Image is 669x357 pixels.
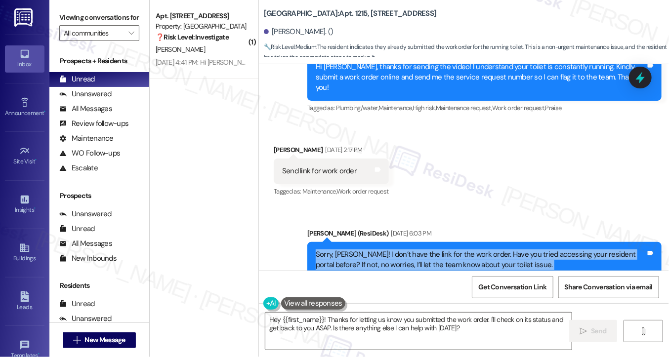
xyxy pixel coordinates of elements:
div: WO Follow-ups [59,148,120,159]
div: Hi [PERSON_NAME], thanks for sending the video! I understand your toilet is constantly running. K... [316,62,646,93]
span: Maintenance , [378,104,413,112]
div: Prospects + Residents [49,56,149,66]
span: Plumbing/water , [336,104,378,112]
label: Viewing conversations for [59,10,139,25]
button: Share Conversation via email [558,276,659,298]
div: Unanswered [59,209,112,219]
span: Praise [545,104,562,112]
span: Maintenance , [302,187,336,196]
i:  [128,29,134,37]
span: • [36,157,37,163]
span: Get Conversation Link [478,282,546,292]
span: Maintenance request , [436,104,492,112]
i:  [73,336,81,344]
a: Buildings [5,239,44,266]
div: Maintenance [59,133,114,144]
div: [DATE] 6:03 PM [389,228,432,238]
a: Leads [5,288,44,315]
a: Site Visit • [5,143,44,169]
span: New Message [85,335,125,345]
div: [DATE] 2:17 PM [323,145,363,155]
i:  [580,327,587,335]
div: Tagged as: [274,184,388,198]
a: Insights • [5,191,44,218]
span: High risk , [413,104,436,112]
div: Unread [59,74,95,84]
div: Send link for work order [282,166,357,176]
div: New Inbounds [59,253,117,264]
div: Unanswered [59,89,112,99]
button: New Message [63,332,136,348]
span: [PERSON_NAME] [156,45,205,54]
input: All communities [64,25,124,41]
div: Unanswered [59,314,112,324]
div: Review follow-ups [59,119,128,129]
span: • [44,108,45,115]
div: Apt. [STREET_ADDRESS] [156,11,247,21]
div: Property: [GEOGRAPHIC_DATA] [156,21,247,32]
div: Unread [59,224,95,234]
span: Work order request [336,187,388,196]
div: [PERSON_NAME] [274,145,388,159]
div: Prospects [49,191,149,201]
strong: 🔧 Risk Level: Medium [264,43,316,51]
span: • [34,205,36,212]
div: All Messages [59,104,112,114]
div: [PERSON_NAME] (ResiDesk) [307,228,662,242]
a: Inbox [5,45,44,72]
strong: ❓ Risk Level: Investigate [156,33,229,41]
div: Tagged as: [307,101,662,115]
div: [PERSON_NAME]. () [264,27,334,37]
span: Work order request , [492,104,545,112]
textarea: Hey {{first_name}}! Thanks for letting us know you submitted the work order. I'll check on its st... [265,313,572,350]
span: Share Conversation via email [565,282,653,292]
img: ResiDesk Logo [14,8,35,27]
i:  [640,327,647,335]
b: [GEOGRAPHIC_DATA]: Apt. 1215, [STREET_ADDRESS] [264,8,436,19]
button: Get Conversation Link [472,276,553,298]
div: Escalate [59,163,98,173]
div: Sorry, [PERSON_NAME]! I don’t have the link for the work order. Have you tried accessing your res... [316,249,646,271]
span: Send [591,326,606,336]
span: : The resident indicates they already submitted the work order for the running toilet. This is a ... [264,42,669,63]
div: Unread [59,299,95,309]
div: All Messages [59,238,112,249]
div: Residents [49,280,149,291]
button: Send [569,320,617,342]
